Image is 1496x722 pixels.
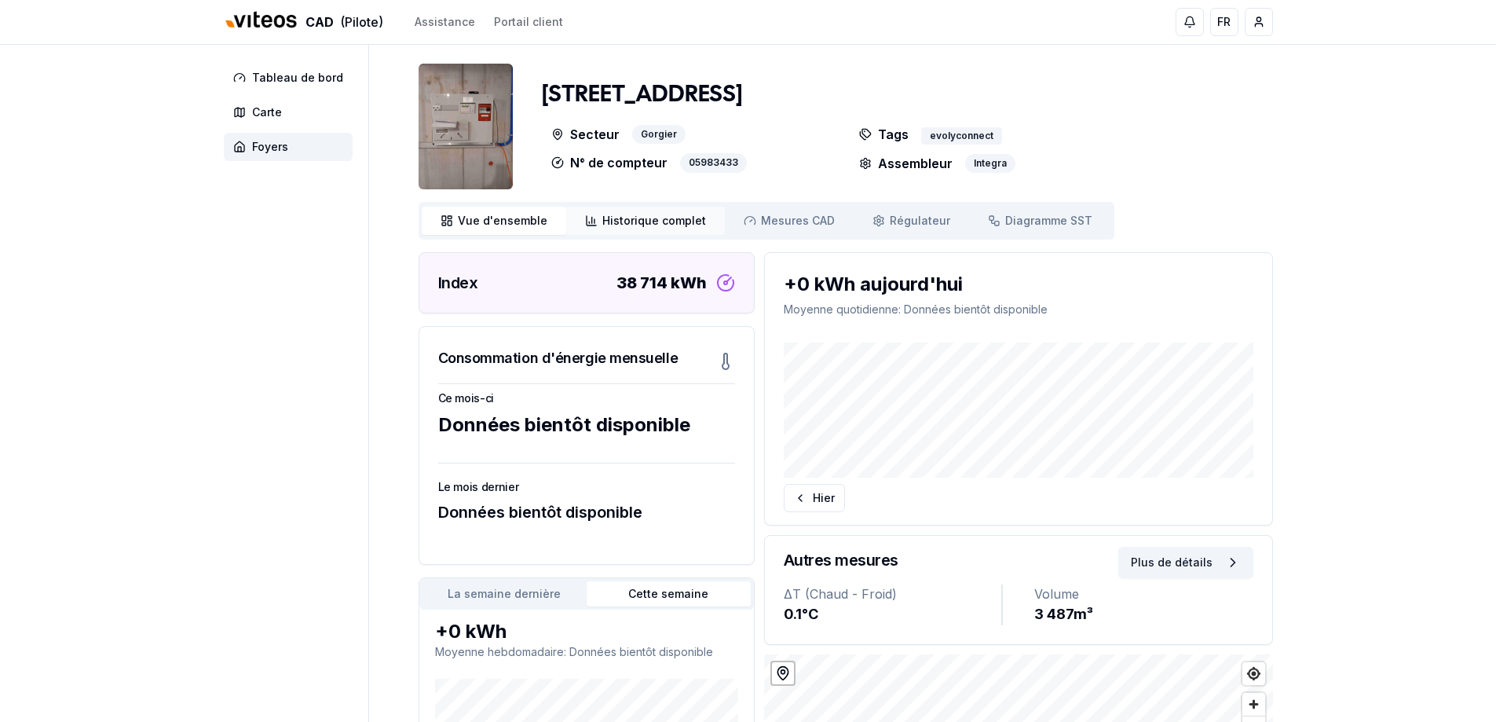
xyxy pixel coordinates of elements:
[1242,693,1265,716] button: Zoom in
[224,5,383,39] a: CAD(Pilote)
[1242,662,1265,685] button: Find my location
[616,272,707,294] div: 38 714 kWh
[340,13,383,31] span: (Pilote)
[965,154,1015,173] div: Integra
[784,549,898,571] h3: Autres mesures
[784,302,1253,317] p: Moyenne quotidienne : Données bientôt disponible
[602,213,706,229] span: Historique complet
[305,13,334,31] span: CAD
[438,479,735,495] h3: Le mois dernier
[632,125,686,145] div: Gorgier
[438,390,735,406] h3: Ce mois-ci
[784,484,845,512] button: Hier
[921,127,1002,145] div: evolyconnect
[1217,14,1231,30] span: FR
[1005,213,1092,229] span: Diagramme SST
[784,603,1001,625] div: 0.1 °C
[438,272,478,294] h3: Index
[859,154,953,173] p: Assembleur
[1118,547,1253,578] button: Plus de détails
[419,64,513,189] img: unit Image
[252,104,282,120] span: Carte
[435,644,738,660] p: Moyenne hebdomadaire : Données bientôt disponible
[587,581,751,607] button: Cette semaine
[854,207,969,235] a: Régulateur
[435,619,738,644] div: +0 kWh
[415,14,475,30] a: Assistance
[542,81,742,109] h1: [STREET_ADDRESS]
[438,347,679,369] h3: Consommation d'énergie mensuelle
[224,64,359,92] a: Tableau de bord
[1034,585,1253,603] div: Volume
[1210,8,1238,36] button: FR
[969,207,1111,235] a: Diagramme SST
[784,585,1001,603] div: ΔT (Chaud - Froid)
[458,213,547,229] span: Vue d'ensemble
[680,153,747,173] div: 05983433
[494,14,563,30] a: Portail client
[551,153,668,173] p: N° de compteur
[566,207,725,235] a: Historique complet
[252,70,343,86] span: Tableau de bord
[422,207,566,235] a: Vue d'ensemble
[438,412,735,438] div: Données bientôt disponible
[438,501,735,523] div: Données bientôt disponible
[859,125,909,145] p: Tags
[784,272,1253,297] div: +0 kWh aujourd'hui
[1034,603,1253,625] div: 3 487 m³
[224,133,359,161] a: Foyers
[890,213,950,229] span: Régulateur
[224,2,299,39] img: Viteos - CAD Logo
[422,581,587,607] button: La semaine dernière
[224,98,359,126] a: Carte
[761,213,835,229] span: Mesures CAD
[551,125,620,145] p: Secteur
[725,207,854,235] a: Mesures CAD
[252,139,288,155] span: Foyers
